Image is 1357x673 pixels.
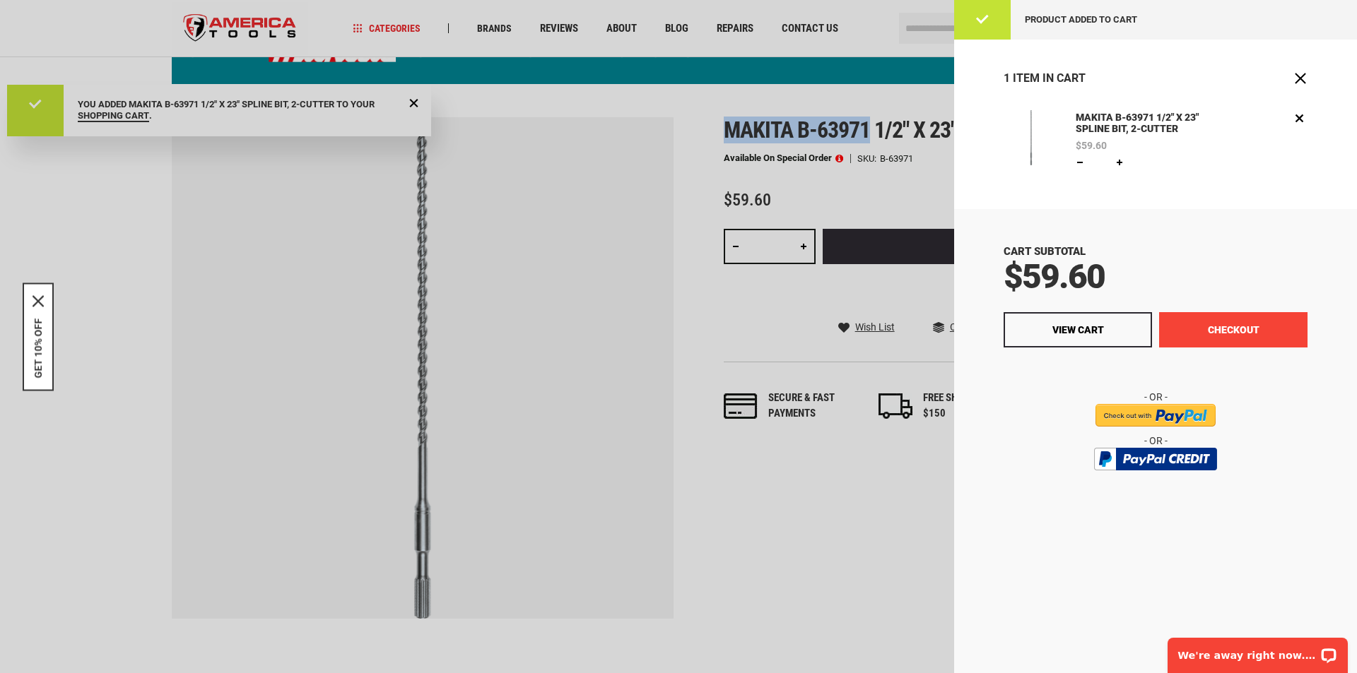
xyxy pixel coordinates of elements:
[1052,324,1104,335] span: View Cart
[1004,245,1086,258] span: Cart Subtotal
[1004,312,1152,347] a: View Cart
[1293,71,1308,85] button: Close
[33,295,44,306] svg: close icon
[1159,312,1308,347] button: Checkout
[1076,141,1107,150] span: $59.60
[1103,474,1209,489] img: btn_bml_text.png
[1025,14,1137,25] span: Product added to cart
[1004,110,1059,165] img: MAKITA B-63971 1/2" X 23" SPLINE BIT, 2-CUTTER
[1004,71,1010,85] span: 1
[33,295,44,306] button: Close
[1004,256,1105,297] span: $59.60
[1072,110,1235,137] a: MAKITA B-63971 1/2" X 23" SPLINE BIT, 2-CUTTER
[1158,629,1357,673] iframe: LiveChat chat widget
[1013,71,1086,85] span: Item in Cart
[33,318,44,378] button: GET 10% OFF
[1004,110,1059,170] a: MAKITA B-63971 1/2" X 23" SPLINE BIT, 2-CUTTER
